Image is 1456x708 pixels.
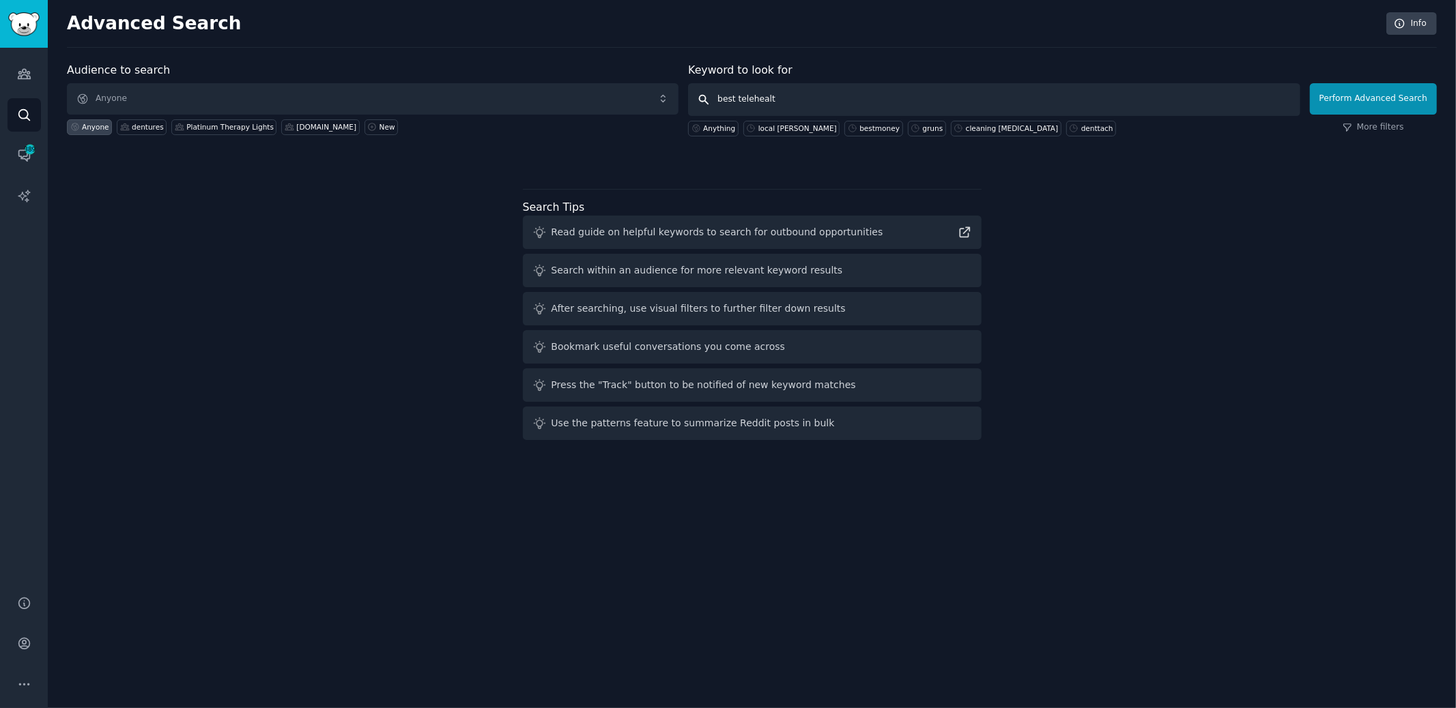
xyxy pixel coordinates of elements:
[365,119,398,135] a: New
[552,301,846,316] div: After searching, use visual filters to further filter down results
[703,123,735,133] div: Anything
[688,63,793,76] label: Keyword to look for
[552,340,786,354] div: Bookmark useful conversations you come across
[552,263,843,278] div: Search within an audience for more relevant keyword results
[859,123,900,133] div: bestmoney
[8,12,40,36] img: GummySearch logo
[688,83,1300,116] input: Any keyword
[132,122,164,132] div: dentures
[523,201,585,213] label: Search Tips
[67,13,1379,35] h2: Advanced Search
[380,122,395,132] div: New
[82,122,109,132] div: Anyone
[966,123,1059,133] div: cleaning [MEDICAL_DATA]
[923,123,943,133] div: gruns
[552,416,835,430] div: Use the patterns feature to summarize Reddit posts in bulk
[24,145,36,154] span: 389
[552,225,883,239] div: Read guide on helpful keywords to search for outbound opportunities
[8,138,41,172] a: 389
[296,122,356,132] div: [DOMAIN_NAME]
[1081,123,1113,133] div: denttach
[67,83,679,115] button: Anyone
[1386,12,1437,35] a: Info
[186,122,274,132] div: Platinum Therapy Lights
[1343,121,1404,134] a: More filters
[67,63,170,76] label: Audience to search
[552,378,856,392] div: Press the "Track" button to be notified of new keyword matches
[1310,83,1437,115] button: Perform Advanced Search
[758,123,837,133] div: local [PERSON_NAME]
